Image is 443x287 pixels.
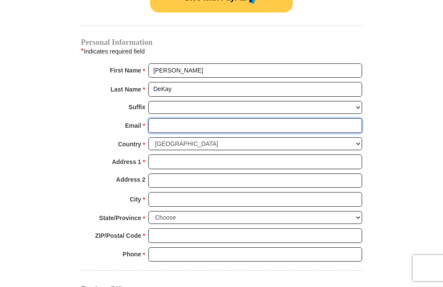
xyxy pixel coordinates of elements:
strong: Address 2 [116,173,145,186]
strong: First Name [110,64,141,76]
strong: City [130,193,141,205]
h4: Personal Information [81,39,362,46]
strong: Phone [123,248,141,260]
strong: State/Province [99,212,141,224]
strong: Email [125,120,141,132]
strong: Address 1 [112,156,141,168]
strong: Country [118,138,141,150]
strong: Last Name [111,83,141,95]
strong: ZIP/Postal Code [95,230,141,242]
strong: Suffix [128,101,145,113]
div: Indicates required field [81,46,362,57]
